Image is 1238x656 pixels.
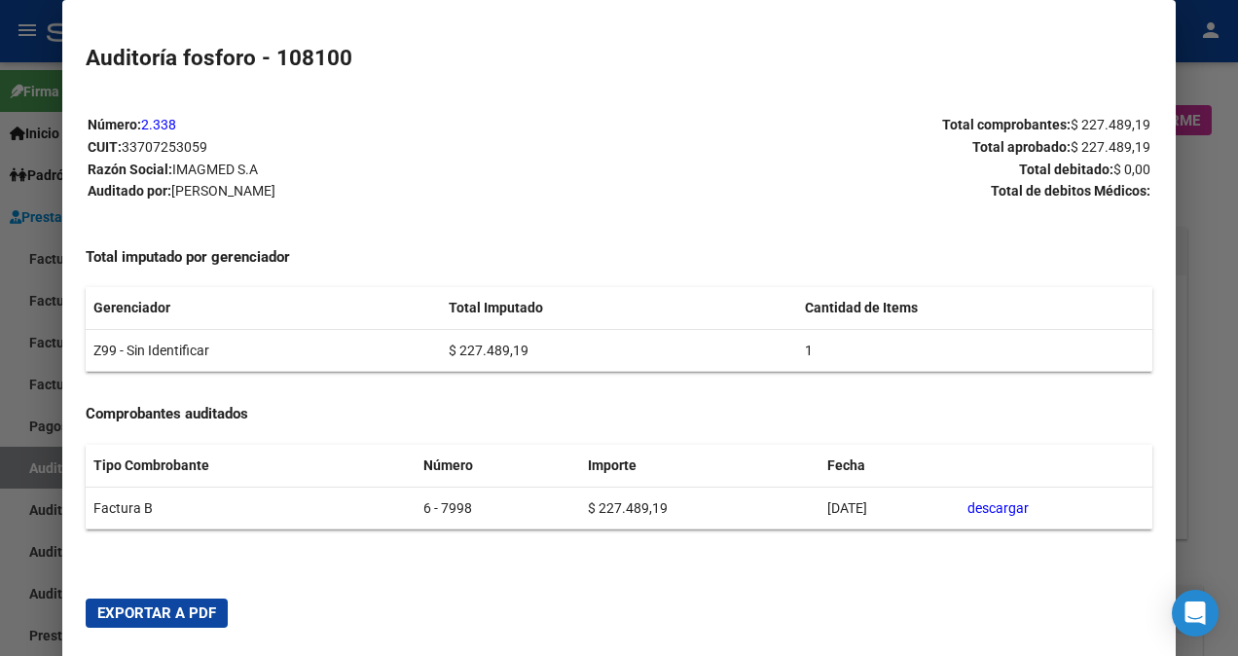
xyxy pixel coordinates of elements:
[86,599,228,628] button: Exportar a PDF
[580,445,820,487] th: Importe
[620,136,1150,159] p: Total aprobado:
[1071,117,1150,132] span: $ 227.489,19
[967,500,1029,516] a: descargar
[797,329,1153,372] td: 1
[620,114,1150,136] p: Total comprobantes:
[620,159,1150,181] p: Total debitado:
[1172,590,1219,637] div: Open Intercom Messenger
[819,487,959,529] td: [DATE]
[86,329,442,372] td: Z99 - Sin Identificar
[141,117,176,132] a: 2.338
[86,403,1153,425] h4: Comprobantes auditados
[416,487,580,529] td: 6 - 7998
[1113,162,1150,177] span: $ 0,00
[580,487,820,529] td: $ 227.489,19
[1071,139,1150,155] span: $ 227.489,19
[620,180,1150,202] p: Total de debitos Médicos:
[86,287,442,329] th: Gerenciador
[797,287,1153,329] th: Cantidad de Items
[171,183,275,199] span: [PERSON_NAME]
[97,604,216,622] span: Exportar a PDF
[86,42,1153,75] h2: Auditoría fosforo - 108100
[441,329,797,372] td: $ 227.489,19
[416,445,580,487] th: Número
[88,159,618,181] p: Razón Social:
[86,445,417,487] th: Tipo Combrobante
[819,445,959,487] th: Fecha
[88,136,618,159] p: CUIT:
[172,162,258,177] span: IMAGMED S.A
[86,246,1153,269] h4: Total imputado por gerenciador
[88,180,618,202] p: Auditado por:
[86,487,417,529] td: Factura B
[441,287,797,329] th: Total Imputado
[122,139,207,155] span: 33707253059
[88,114,618,136] p: Número:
